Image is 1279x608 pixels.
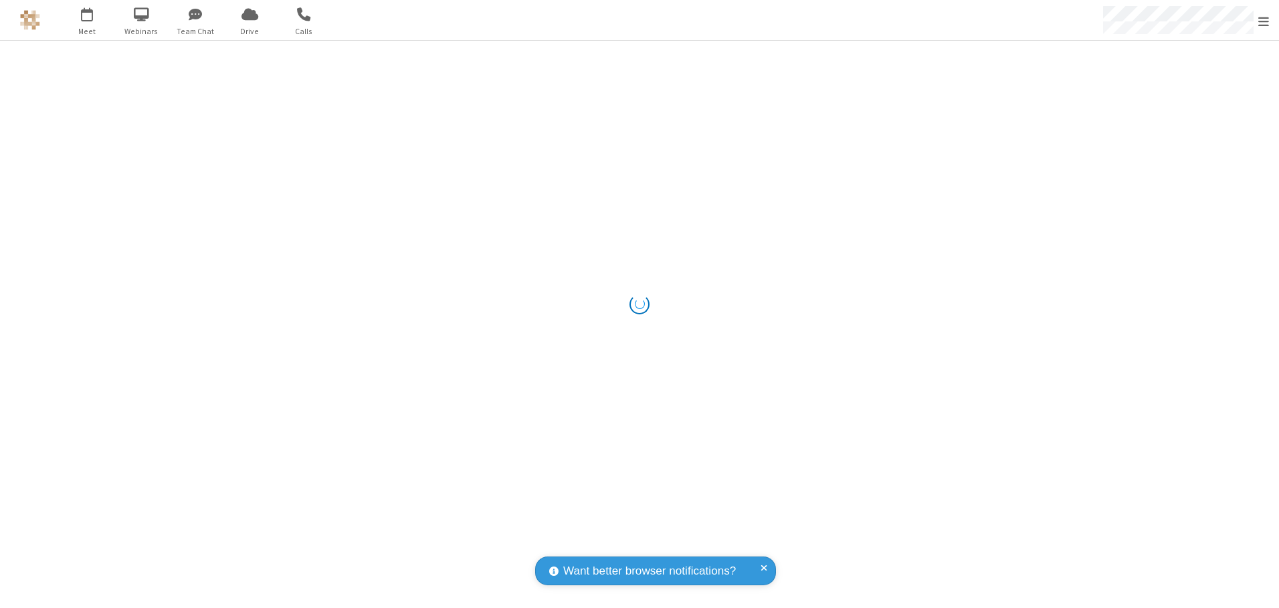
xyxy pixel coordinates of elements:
[20,10,40,30] img: QA Selenium DO NOT DELETE OR CHANGE
[279,25,329,37] span: Calls
[116,25,167,37] span: Webinars
[171,25,221,37] span: Team Chat
[563,563,736,580] span: Want better browser notifications?
[62,25,112,37] span: Meet
[225,25,275,37] span: Drive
